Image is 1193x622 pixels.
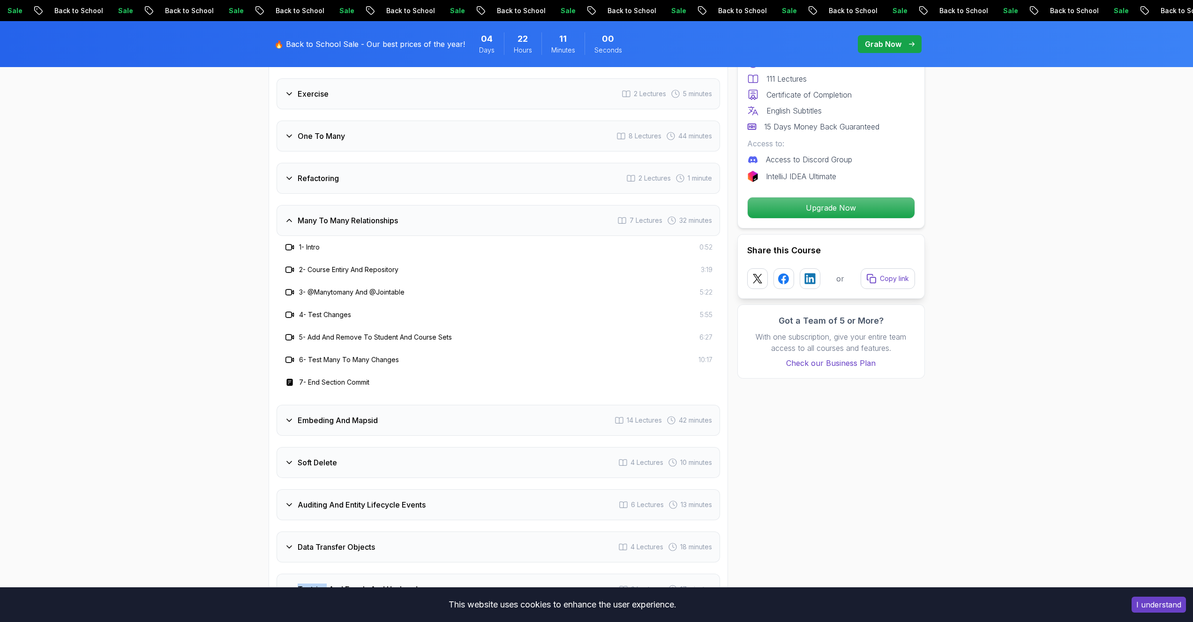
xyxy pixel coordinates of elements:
a: Check our Business Plan [747,357,915,369]
p: 15 Days Money Back Guaranteed [764,121,879,132]
h3: One To Many [298,130,345,142]
button: Accept cookies [1132,597,1186,613]
span: 5:22 [700,288,713,297]
button: Copy link [861,268,915,289]
p: Sale [221,6,251,15]
p: 🔥 Back to School Sale - Our best prices of the year! [274,38,465,50]
span: 3:19 [701,265,713,274]
h3: Exercise [298,88,329,99]
button: Soft Delete4 Lectures 10 minutes [277,447,720,478]
span: Minutes [551,46,575,55]
p: Back to School [158,6,221,15]
span: 32 minutes [679,216,712,225]
h3: Embeding And Mapsid [298,415,378,426]
span: 2 Lectures [634,89,666,99]
h3: Soft Delete [298,457,337,468]
span: 17 minutes [680,584,712,594]
h3: 5 - Add And Remove To Student And Course Sets [299,333,452,342]
span: 0 Seconds [602,32,614,46]
span: 5 minutes [683,89,712,99]
img: jetbrains logo [747,171,758,182]
h3: Tostring And Equals And Hashcode [298,584,422,595]
p: IntelliJ IDEA Ultimate [766,171,836,182]
p: Back to School [379,6,443,15]
span: 13 minutes [681,500,712,509]
p: Sale [664,6,694,15]
span: 8 Lectures [629,131,661,141]
p: English Subtitles [766,105,822,116]
p: Access to Discord Group [766,154,852,165]
span: 7 Lectures [630,216,662,225]
h3: 6 - Test Many To Many Changes [299,355,399,364]
h2: Share this Course [747,244,915,257]
h3: Data Transfer Objects [298,541,375,553]
button: Tostring And Equals And Hashcode3 Lectures 17 minutes [277,574,720,605]
button: Exercise2 Lectures 5 minutes [277,78,720,109]
p: Copy link [880,274,909,283]
div: This website uses cookies to enhance the user experience. [7,594,1118,615]
span: 10 minutes [680,458,712,467]
span: 4 Days [481,32,493,46]
p: Sale [996,6,1026,15]
p: Sale [332,6,362,15]
h3: 1 - Intro [299,243,320,252]
button: Embeding And Mapsid14 Lectures 42 minutes [277,405,720,436]
p: Sale [1106,6,1136,15]
span: Seconds [594,46,622,55]
span: 11 Minutes [559,32,567,46]
p: Back to School [268,6,332,15]
button: Refactoring2 Lectures 1 minute [277,163,720,194]
p: Sale [111,6,141,15]
span: 4 Lectures [630,542,663,552]
span: 22 Hours [518,32,528,46]
span: Days [479,46,495,55]
p: Access to: [747,138,915,149]
p: With one subscription, give your entire team access to all courses and features. [747,331,915,354]
p: Back to School [711,6,774,15]
p: Back to School [600,6,664,15]
span: 6:27 [699,333,713,342]
h3: 3 - @Manytomany And @Jointable [299,288,405,297]
h3: Many To Many Relationships [298,215,398,226]
span: 0:52 [699,243,713,252]
p: Sale [443,6,473,15]
h3: 7 - End Section Commit [299,378,369,387]
button: Data Transfer Objects4 Lectures 18 minutes [277,531,720,562]
span: 5:55 [700,310,713,319]
p: Grab Now [865,38,901,50]
p: Sale [553,6,583,15]
span: 18 minutes [680,542,712,552]
span: 4 Lectures [630,458,663,467]
p: Certificate of Completion [766,89,852,100]
p: Sale [885,6,915,15]
p: Back to School [47,6,111,15]
p: Sale [774,6,804,15]
p: Back to School [932,6,996,15]
span: 10:17 [698,355,713,364]
h3: 2 - Course Entiry And Repository [299,265,398,274]
span: 2 Lectures [638,174,671,183]
button: Auditing And Entity Lifecycle Events6 Lectures 13 minutes [277,489,720,520]
h3: Auditing And Entity Lifecycle Events [298,499,426,510]
button: One To Many8 Lectures 44 minutes [277,121,720,152]
span: 14 Lectures [627,416,662,425]
h3: 4 - Test Changes [299,310,351,319]
span: 1 minute [688,174,712,183]
span: 44 minutes [678,131,712,141]
span: 42 minutes [679,416,712,425]
span: 6 Lectures [631,500,664,509]
span: Hours [514,46,532,55]
h3: Got a Team of 5 or More? [747,314,915,327]
p: Back to School [489,6,553,15]
p: or [836,273,844,284]
button: Upgrade Now [747,197,915,219]
p: Upgrade Now [748,197,915,218]
button: Many To Many Relationships7 Lectures 32 minutes [277,205,720,236]
span: 3 Lectures [631,584,663,594]
h3: Refactoring [298,173,339,184]
p: Back to School [1043,6,1106,15]
p: 111 Lectures [766,73,807,84]
p: Back to School [821,6,885,15]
